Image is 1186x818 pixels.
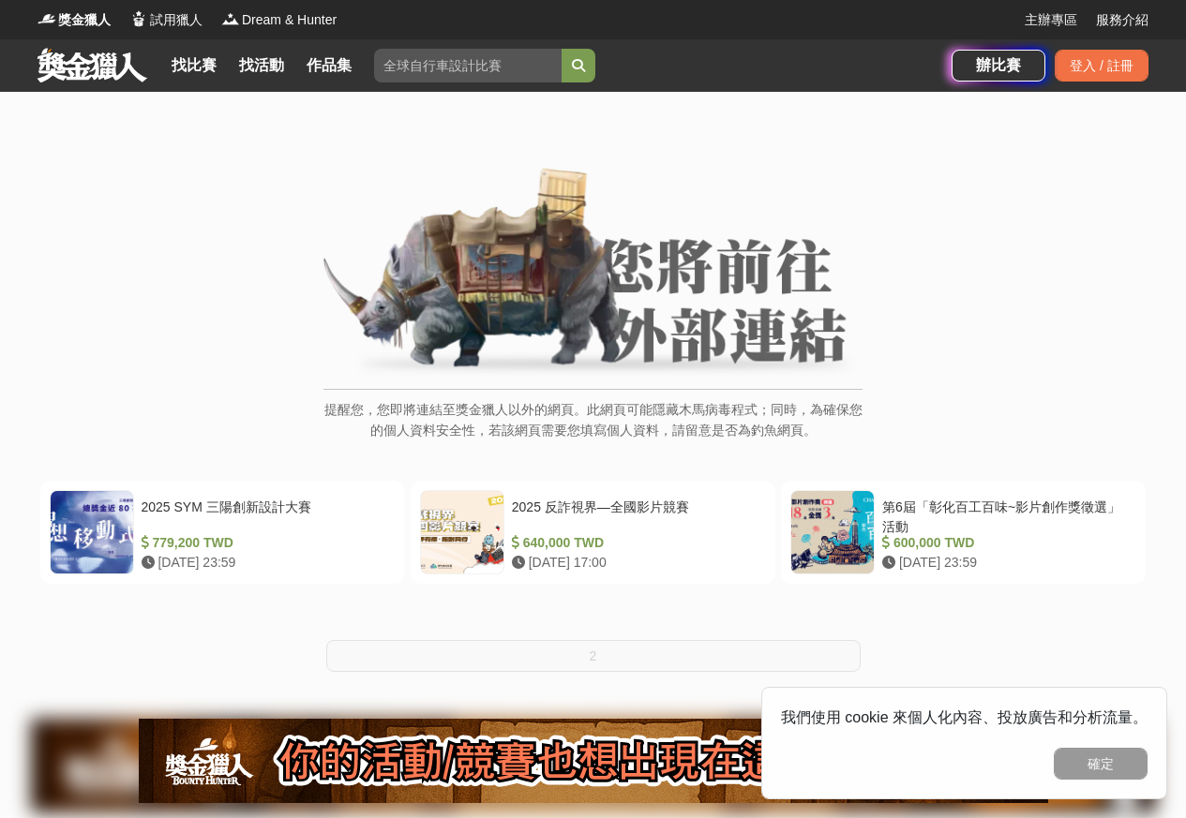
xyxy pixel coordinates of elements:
input: 全球自行車設計比賽 [374,49,562,82]
a: 作品集 [299,52,359,79]
div: [DATE] 23:59 [142,553,388,573]
div: 第6屆「彰化百工百味~影片創作獎徵選」活動 [882,498,1129,533]
p: 提醒您，您即將連結至獎金獵人以外的網頁。此網頁可能隱藏木馬病毒程式；同時，為確保您的個人資料安全性，若該網頁需要您填寫個人資料，請留意是否為釣魚網頁。 [323,399,863,460]
a: 找比賽 [164,52,224,79]
img: Logo [221,9,240,28]
span: 獎金獵人 [58,10,111,30]
img: 905fc34d-8193-4fb2-a793-270a69788fd0.png [139,719,1048,803]
div: 2025 反詐視界—全國影片競賽 [512,498,758,533]
div: 2025 SYM 三陽創新設計大賽 [142,498,388,533]
a: Logo獎金獵人 [38,10,111,30]
a: 找活動 [232,52,292,79]
span: 試用獵人 [150,10,203,30]
a: LogoDream & Hunter [221,10,337,30]
div: 登入 / 註冊 [1055,50,1148,82]
span: 我們使用 cookie 來個人化內容、投放廣告和分析流量。 [781,709,1148,725]
img: External Link Banner [323,168,863,379]
div: 640,000 TWD [512,533,758,553]
a: 服務介紹 [1096,10,1148,30]
a: 2025 SYM 三陽創新設計大賽 779,200 TWD [DATE] 23:59 [40,481,405,584]
a: Logo試用獵人 [129,10,203,30]
span: Dream & Hunter [242,10,337,30]
a: 2025 反詐視界—全國影片競賽 640,000 TWD [DATE] 17:00 [411,481,775,584]
a: 第6屆「彰化百工百味~影片創作獎徵選」活動 600,000 TWD [DATE] 23:59 [781,481,1146,584]
a: 辦比賽 [952,50,1045,82]
div: 600,000 TWD [882,533,1129,553]
img: Logo [129,9,148,28]
button: 確定 [1054,748,1148,780]
div: [DATE] 23:59 [882,553,1129,573]
a: 主辦專區 [1025,10,1077,30]
div: [DATE] 17:00 [512,553,758,573]
img: Logo [38,9,56,28]
div: 779,200 TWD [142,533,388,553]
button: 2 [326,640,861,672]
